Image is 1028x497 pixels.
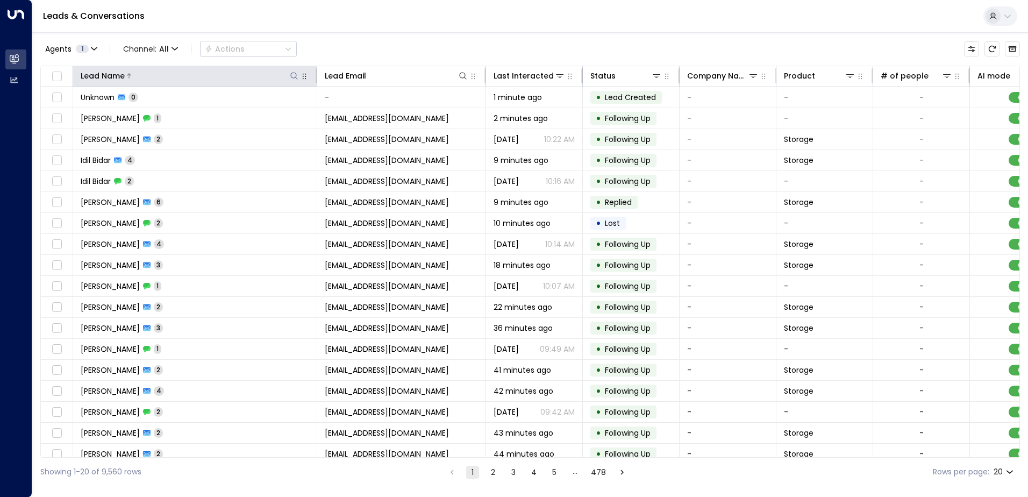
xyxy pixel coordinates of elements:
[154,239,164,248] span: 4
[605,260,651,271] span: Following Up
[919,155,924,166] div: -
[81,69,125,82] div: Lead Name
[543,281,575,292] p: 10:07 AM
[1005,41,1020,56] button: Archived Leads
[984,41,1000,56] span: Refresh
[200,41,297,57] button: Actions
[466,466,479,479] button: page 1
[81,134,140,145] span: Andrew Holloway
[919,386,924,396] div: -
[919,92,924,103] div: -
[919,218,924,229] div: -
[680,423,776,443] td: -
[544,134,575,145] p: 10:22 AM
[776,108,873,129] td: -
[919,428,924,438] div: -
[81,386,140,396] span: Murat Bakir
[325,69,366,82] div: Lead Email
[687,69,759,82] div: Company Name
[494,113,548,124] span: 2 minutes ago
[325,428,449,438] span: lafedih@gmail.com
[605,281,651,292] span: Following Up
[494,197,548,208] span: 9 minutes ago
[81,428,140,438] span: Ariel Dalton
[507,466,520,479] button: Go to page 3
[154,113,161,123] span: 1
[680,402,776,422] td: -
[568,466,581,479] div: …
[881,69,952,82] div: # of people
[494,365,551,375] span: 41 minutes ago
[119,41,182,56] button: Channel:All
[919,239,924,250] div: -
[605,407,651,417] span: Following Up
[919,176,924,187] div: -
[81,260,140,271] span: Jane Yeo
[596,445,601,463] div: •
[81,176,111,187] span: Idil Bidar
[50,385,63,398] span: Toggle select row
[50,154,63,167] span: Toggle select row
[680,87,776,108] td: -
[527,466,540,479] button: Go to page 4
[325,197,449,208] span: chrispollard48@gmail.com
[919,323,924,333] div: -
[50,70,63,83] span: Toggle select all
[325,260,449,271] span: cookiedog2112@gmail.com
[545,239,575,250] p: 10:14 AM
[605,197,632,208] span: Replied
[596,340,601,358] div: •
[81,281,140,292] span: Jane Yeo
[487,466,499,479] button: Go to page 2
[50,448,63,461] span: Toggle select row
[605,134,651,145] span: Following Up
[154,449,163,458] span: 2
[325,218,449,229] span: robguilf@hotmail.co.uk
[776,402,873,422] td: -
[680,192,776,212] td: -
[596,151,601,169] div: •
[596,277,601,295] div: •
[154,428,163,437] span: 2
[325,155,449,166] span: idil_bidar@live.com
[43,10,145,22] a: Leads & Conversations
[81,69,299,82] div: Lead Name
[50,133,63,146] span: Toggle select row
[590,69,662,82] div: Status
[494,323,553,333] span: 36 minutes ago
[494,407,519,417] span: Aug 24, 2025
[605,113,651,124] span: Following Up
[317,87,486,108] td: -
[784,155,813,166] span: Storage
[40,41,101,56] button: Agents1
[784,239,813,250] span: Storage
[680,213,776,233] td: -
[81,365,140,375] span: Kate Kob
[596,214,601,232] div: •
[159,45,169,53] span: All
[494,281,519,292] span: Aug 25, 2025
[784,428,813,438] span: Storage
[919,344,924,354] div: -
[784,260,813,271] span: Storage
[154,302,163,311] span: 2
[494,92,542,103] span: 1 minute ago
[919,281,924,292] div: -
[540,407,575,417] p: 09:42 AM
[494,69,565,82] div: Last Interacted
[540,344,575,354] p: 09:49 AM
[919,113,924,124] div: -
[784,449,813,459] span: Storage
[605,323,651,333] span: Following Up
[596,319,601,337] div: •
[494,428,553,438] span: 43 minutes ago
[784,386,813,396] span: Storage
[680,444,776,464] td: -
[494,449,554,459] span: 44 minutes ago
[494,218,551,229] span: 10 minutes ago
[605,365,651,375] span: Following Up
[605,428,651,438] span: Following Up
[596,403,601,421] div: •
[81,344,140,354] span: Simon Pancutt
[776,87,873,108] td: -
